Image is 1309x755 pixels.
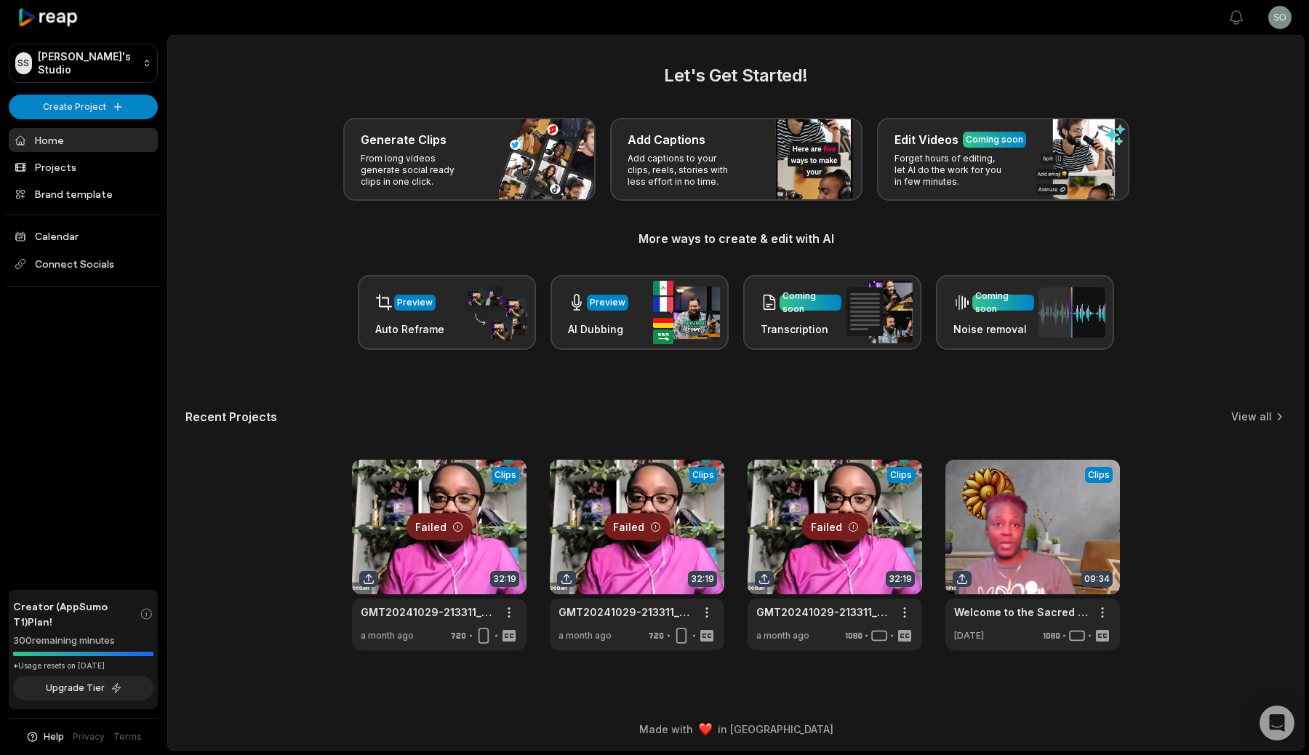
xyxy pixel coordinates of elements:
[1231,410,1272,424] a: View all
[9,182,158,206] a: Brand template
[361,153,473,188] p: From long videos generate social ready clips in one click.
[13,676,153,700] button: Upgrade Tier
[975,289,1031,316] div: Coming soon
[761,321,841,337] h3: Transcription
[1260,706,1294,740] div: Open Intercom Messenger
[756,604,890,620] div: GMT20241029-213311_Recording_640x360
[628,153,740,188] p: Add captions to your clips, reels, stories with less effort in no time.
[185,410,277,424] h2: Recent Projects
[15,52,32,74] div: SS
[181,722,1291,737] div: Made with in [GEOGRAPHIC_DATA]
[568,321,628,337] h3: AI Dubbing
[1038,287,1105,337] img: noise_removal.png
[9,128,158,152] a: Home
[38,50,137,76] p: [PERSON_NAME]'s Studio
[653,281,720,344] img: ai_dubbing.png
[113,730,142,743] a: Terms
[628,131,705,148] h3: Add Captions
[13,660,153,671] div: *Usage resets on [DATE]
[953,321,1034,337] h3: Noise removal
[73,730,105,743] a: Privacy
[559,604,692,620] div: GMT20241029-213311_Recording_640x360
[460,284,527,341] img: auto_reframe.png
[25,730,64,743] button: Help
[397,296,433,309] div: Preview
[9,224,158,248] a: Calendar
[9,155,158,179] a: Projects
[9,251,158,277] span: Connect Socials
[966,133,1023,146] div: Coming soon
[782,289,838,316] div: Coming soon
[13,599,140,629] span: Creator (AppSumo T1) Plan!
[185,230,1286,247] h3: More ways to create & edit with AI
[894,153,1007,188] p: Forget hours of editing, let AI do the work for you in few minutes.
[846,281,913,343] img: transcription.png
[361,131,447,148] h3: Generate Clips
[44,730,64,743] span: Help
[9,95,158,119] button: Create Project
[185,63,1286,89] h2: Let's Get Started!
[361,604,495,620] div: GMT20241029-213311_Recording_640x360
[13,634,153,648] div: 300 remaining minutes
[375,321,444,337] h3: Auto Reframe
[894,131,958,148] h3: Edit Videos
[699,723,712,736] img: heart emoji
[954,604,1088,620] a: Welcome to the Sacred Space - Video
[590,296,625,309] div: Preview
